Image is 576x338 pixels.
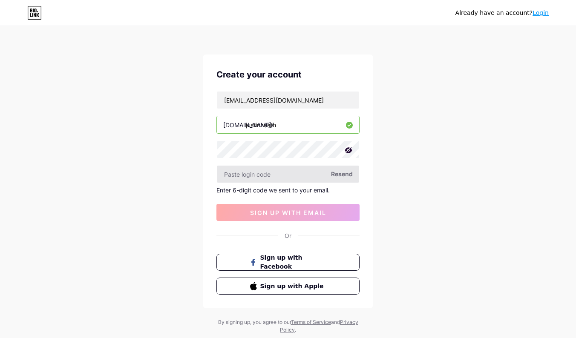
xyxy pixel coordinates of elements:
button: sign up with email [216,204,360,221]
input: Paste login code [217,166,359,183]
button: Sign up with Facebook [216,254,360,271]
span: Sign up with Facebook [260,253,326,271]
div: Create your account [216,68,360,81]
input: username [217,116,359,133]
a: Terms of Service [291,319,331,325]
div: Enter 6-digit code we sent to your email. [216,186,360,194]
span: Sign up with Apple [260,282,326,291]
div: Already have an account? [455,9,549,17]
span: sign up with email [250,209,326,216]
div: By signing up, you agree to our and . [216,318,360,334]
div: [DOMAIN_NAME]/ [223,120,274,129]
input: Email [217,92,359,109]
a: Login [533,9,549,16]
div: Or [285,231,291,240]
button: Sign up with Apple [216,278,360,295]
span: Resend [331,169,353,178]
